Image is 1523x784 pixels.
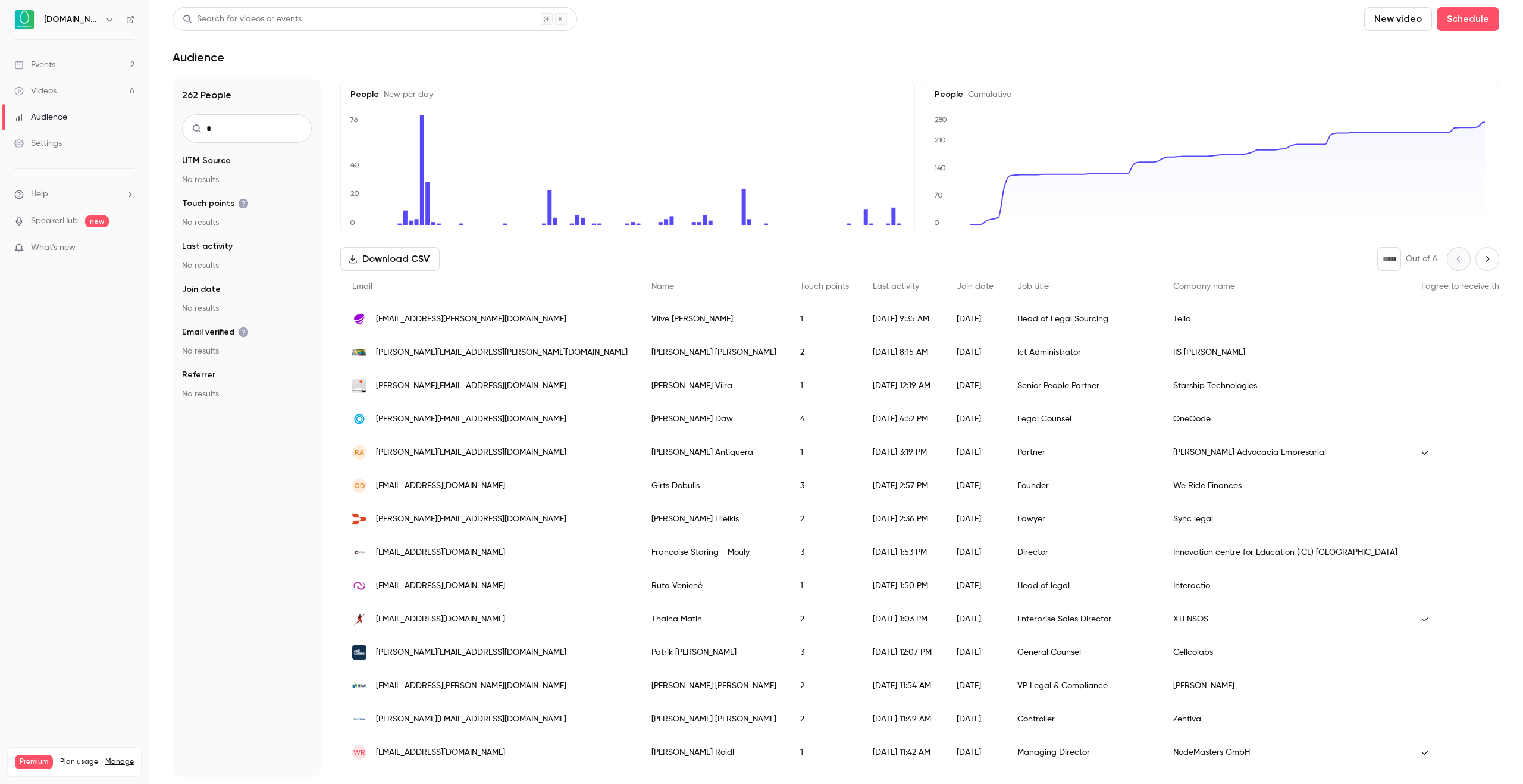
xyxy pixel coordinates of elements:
[379,90,433,99] span: New per day
[352,579,366,593] img: interactio.io
[350,161,359,169] text: 40
[85,215,109,227] span: new
[800,282,849,291] span: Touch points
[352,679,366,693] img: havi.com
[376,513,566,526] span: [PERSON_NAME][EMAIL_ADDRESS][DOMAIN_NAME]
[788,469,861,502] div: 3
[376,446,566,459] span: [PERSON_NAME][EMAIL_ADDRESS][DOMAIN_NAME]
[1005,469,1161,502] div: Founder
[788,502,861,536] div: 2
[376,346,628,359] span: [PERSON_NAME][EMAIL_ADDRESS][PERSON_NAME][DOMAIN_NAME]
[1161,369,1409,402] div: Starship Technologies
[105,757,134,767] a: Manage
[1005,669,1161,702] div: VP Legal & Compliance
[1161,469,1409,502] div: We Ride Finances
[376,580,505,592] span: [EMAIL_ADDRESS][DOMAIN_NAME]
[182,260,312,271] p: No results
[788,302,861,336] div: 1
[861,369,945,402] div: [DATE] 12:19 AM
[352,712,366,726] img: zentiva.com
[1161,569,1409,602] div: Interactio
[1161,736,1409,769] div: NodeMasters GmbH
[376,713,566,726] span: [PERSON_NAME][EMAIL_ADDRESS][DOMAIN_NAME]
[182,240,233,252] span: Last activity
[1364,7,1432,31] button: New video
[934,164,946,172] text: 140
[352,349,366,357] img: isfrancescoredi.edu.it
[640,469,788,502] div: Girts Dobulis
[182,302,312,314] p: No results
[352,545,366,560] img: icedoha.org
[945,369,1005,402] div: [DATE]
[31,242,76,254] span: What's new
[352,612,366,626] img: xtensos.com
[788,336,861,369] div: 2
[1161,702,1409,736] div: Zentiva
[1005,636,1161,669] div: General Counsel
[788,636,861,669] div: 3
[935,136,946,144] text: 210
[350,89,905,101] h5: People
[640,402,788,436] div: [PERSON_NAME] Daw
[182,88,312,102] h1: 262 People
[352,379,366,393] img: starship.co
[1005,369,1161,402] div: Senior People Partner
[861,536,945,569] div: [DATE] 1:53 PM
[173,50,224,64] h1: Audience
[945,736,1005,769] div: [DATE]
[182,388,312,400] p: No results
[788,369,861,402] div: 1
[945,536,1005,569] div: [DATE]
[182,155,231,167] span: UTM Source
[640,302,788,336] div: Viive [PERSON_NAME]
[44,14,100,26] h6: [DOMAIN_NAME]
[945,569,1005,602] div: [DATE]
[376,413,566,426] span: [PERSON_NAME][EMAIL_ADDRESS][DOMAIN_NAME]
[15,10,34,29] img: Avokaado.io
[353,747,365,758] span: WR
[945,436,1005,469] div: [DATE]
[788,602,861,636] div: 2
[945,336,1005,369] div: [DATE]
[861,602,945,636] div: [DATE] 1:03 PM
[182,283,221,295] span: Join date
[354,480,365,491] span: GD
[376,680,566,692] span: [EMAIL_ADDRESS][PERSON_NAME][DOMAIN_NAME]
[640,536,788,569] div: Francoise Staring - Mouly
[1161,502,1409,536] div: Sync legal
[957,282,994,291] span: Join date
[861,502,945,536] div: [DATE] 2:36 PM
[376,646,566,659] span: [PERSON_NAME][EMAIL_ADDRESS][DOMAIN_NAME]
[1161,602,1409,636] div: XTENSOS
[182,198,249,210] span: Touch points
[120,243,134,254] iframe: Noticeable Trigger
[1005,536,1161,569] div: Director
[640,336,788,369] div: [PERSON_NAME] [PERSON_NAME]
[1161,302,1409,336] div: Telia
[376,613,505,626] span: [EMAIL_ADDRESS][DOMAIN_NAME]
[640,736,788,769] div: [PERSON_NAME] Roidl
[788,436,861,469] div: 1
[935,115,947,124] text: 280
[352,312,366,326] img: teliacompany.com
[640,369,788,402] div: [PERSON_NAME] Viira
[640,569,788,602] div: Rūta Venienė
[60,757,98,767] span: Plan usage
[1005,336,1161,369] div: Ict Administrator
[1005,436,1161,469] div: Partner
[350,189,359,198] text: 20
[350,115,358,124] text: 76
[15,755,53,769] span: Premium
[945,602,1005,636] div: [DATE]
[14,59,55,71] div: Events
[945,669,1005,702] div: [DATE]
[1406,253,1437,265] p: Out of 6
[1161,402,1409,436] div: OneQode
[788,702,861,736] div: 2
[945,636,1005,669] div: [DATE]
[14,85,57,97] div: Videos
[640,602,788,636] div: Thaina Matin
[788,569,861,602] div: 1
[183,13,302,26] div: Search for videos or events
[1005,702,1161,736] div: Controller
